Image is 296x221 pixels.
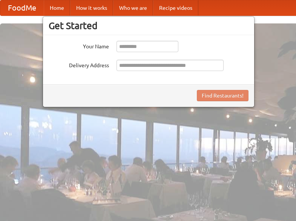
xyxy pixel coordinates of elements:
[49,60,109,69] label: Delivery Address
[0,0,44,15] a: FoodMe
[197,90,248,101] button: Find Restaurants!
[49,20,248,31] h3: Get Started
[49,41,109,50] label: Your Name
[44,0,70,15] a: Home
[153,0,198,15] a: Recipe videos
[113,0,153,15] a: Who we are
[70,0,113,15] a: How it works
